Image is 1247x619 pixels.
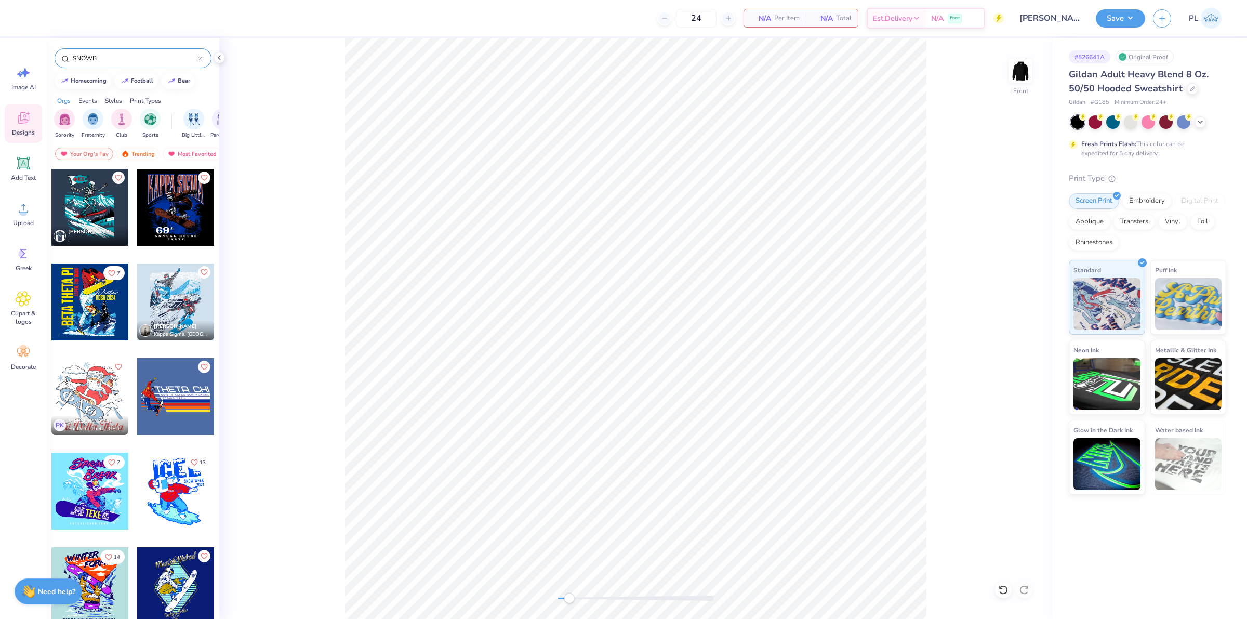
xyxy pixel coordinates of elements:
[186,455,210,469] button: Like
[1096,9,1145,28] button: Save
[121,78,129,84] img: trend_line.gif
[100,550,125,564] button: Like
[1155,345,1216,355] span: Metallic & Glitter Ink
[13,219,34,227] span: Upload
[1155,358,1222,410] img: Metallic & Glitter Ink
[1012,8,1088,29] input: Untitled Design
[198,550,210,562] button: Like
[111,109,132,139] div: filter for Club
[154,323,197,330] span: [PERSON_NAME]
[112,172,125,184] button: Like
[1155,265,1177,275] span: Puff Ink
[60,150,68,157] img: most_fav.gif
[116,131,127,139] span: Club
[188,113,200,125] img: Big Little Reveal Image
[210,109,234,139] button: filter button
[182,109,206,139] div: filter for Big Little Reveal
[1073,345,1099,355] span: Neon Ink
[11,363,36,371] span: Decorate
[87,113,99,125] img: Fraternity Image
[1175,193,1225,209] div: Digital Print
[210,131,234,139] span: Parent's Weekend
[82,109,105,139] button: filter button
[117,460,120,465] span: 7
[38,587,75,597] strong: Need help?
[200,460,206,465] span: 13
[1155,425,1203,436] span: Water based Ink
[1010,60,1031,81] img: Front
[72,53,198,63] input: Try "Alpha"
[836,13,852,24] span: Total
[1069,235,1119,251] div: Rhinestones
[1081,140,1136,148] strong: Fresh Prints Flash:
[16,264,32,272] span: Greek
[11,83,36,91] span: Image AI
[12,128,35,137] span: Designs
[950,15,960,22] span: Free
[182,131,206,139] span: Big Little Reveal
[78,96,97,106] div: Events
[1069,50,1110,63] div: # 526641A
[105,96,122,106] div: Styles
[117,271,120,276] span: 7
[1184,8,1226,29] a: PL
[1189,12,1198,24] span: PL
[1155,278,1222,330] img: Puff Ink
[1155,438,1222,490] img: Water based Ink
[1073,358,1140,410] img: Neon Ink
[116,148,160,160] div: Trending
[60,78,69,84] img: trend_line.gif
[1190,214,1215,230] div: Foil
[1115,98,1166,107] span: Minimum Order: 24 +
[1158,214,1187,230] div: Vinyl
[115,73,158,89] button: football
[103,266,125,280] button: Like
[1113,214,1155,230] div: Transfers
[140,109,161,139] button: filter button
[103,455,125,469] button: Like
[54,109,75,139] div: filter for Sorority
[144,113,156,125] img: Sports Image
[154,331,210,338] span: Kappa Sigma, [GEOGRAPHIC_DATA]
[198,361,210,373] button: Like
[71,78,107,84] div: homecoming
[167,150,176,157] img: most_fav.gif
[1122,193,1172,209] div: Embroidery
[116,113,127,125] img: Club Image
[130,96,161,106] div: Print Types
[55,148,113,160] div: Your Org's Fav
[1013,86,1028,96] div: Front
[178,78,190,84] div: bear
[1081,139,1209,158] div: This color can be expedited for 5 day delivery.
[1069,214,1110,230] div: Applique
[1073,265,1101,275] span: Standard
[1069,68,1209,95] span: Gildan Adult Heavy Blend 8 Oz. 50/50 Hooded Sweatshirt
[210,109,234,139] div: filter for Parent's Weekend
[131,78,153,84] div: football
[57,96,71,106] div: Orgs
[1091,98,1109,107] span: # G185
[873,13,912,24] span: Est. Delivery
[112,361,125,373] button: Like
[931,13,944,24] span: N/A
[774,13,800,24] span: Per Item
[59,113,71,125] img: Sorority Image
[55,131,74,139] span: Sorority
[1069,193,1119,209] div: Screen Print
[140,109,161,139] div: filter for Sports
[1116,50,1174,63] div: Original Proof
[198,266,210,279] button: Like
[68,425,124,433] span: Phi Delta Theta, [GEOGRAPHIC_DATA]
[68,417,111,425] span: [PERSON_NAME]
[676,9,717,28] input: – –
[82,109,105,139] div: filter for Fraternity
[82,131,105,139] span: Fraternity
[11,174,36,182] span: Add Text
[162,73,195,89] button: bear
[1069,173,1226,185] div: Print Type
[121,150,129,157] img: trending.gif
[1069,98,1085,107] span: Gildan
[114,555,120,560] span: 14
[564,593,574,603] div: Accessibility label
[68,228,111,235] span: [PERSON_NAME]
